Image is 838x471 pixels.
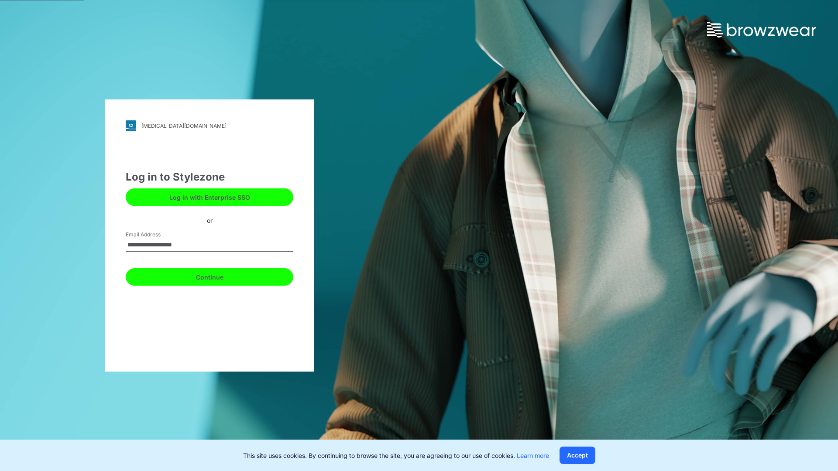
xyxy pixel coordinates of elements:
div: Log in to Stylezone [126,169,293,185]
button: Log in with Enterprise SSO [126,188,293,206]
img: browzwear-logo.73288ffb.svg [707,22,816,38]
a: [MEDICAL_DATA][DOMAIN_NAME] [126,120,293,131]
label: Email Address [126,231,187,239]
img: svg+xml;base64,PHN2ZyB3aWR0aD0iMjgiIGhlaWdodD0iMjgiIHZpZXdCb3g9IjAgMCAyOCAyOCIgZmlsbD0ibm9uZSIgeG... [126,120,136,131]
div: or [200,215,220,225]
a: Learn more [517,452,549,459]
div: [MEDICAL_DATA][DOMAIN_NAME] [141,123,227,129]
button: Continue [126,268,293,286]
button: Accept [560,447,595,464]
p: This site uses cookies. By continuing to browse the site, you are agreeing to our use of cookies. [243,451,549,460]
